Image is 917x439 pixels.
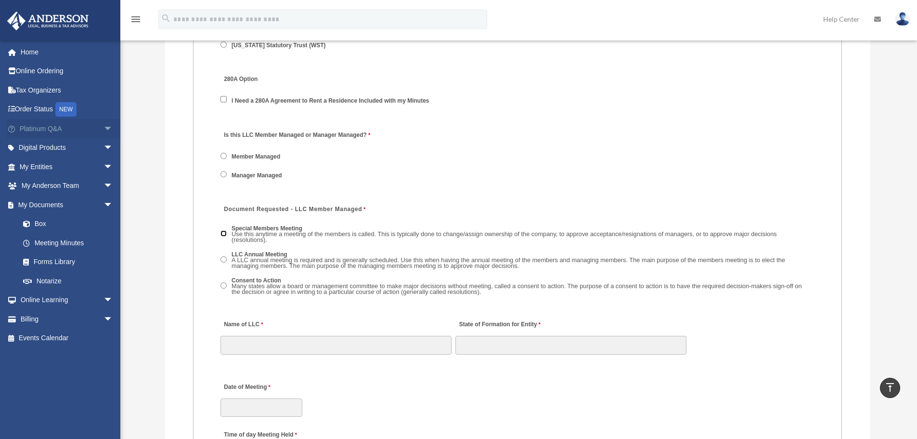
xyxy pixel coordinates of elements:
label: 280A Option [220,73,312,86]
label: Name of LLC [220,319,265,332]
label: LLC Annual Meeting [229,250,815,271]
a: menu [130,17,142,25]
span: A LLC annual meeting is required and is generally scheduled. Use this when having the annual meet... [232,256,785,270]
label: Date of Meeting [220,381,312,394]
a: Notarize [13,271,128,291]
a: Tax Organizers [7,80,128,100]
a: My Entitiesarrow_drop_down [7,157,128,176]
span: arrow_drop_down [103,119,123,139]
a: Online Ordering [7,62,128,81]
a: Home [7,42,128,62]
i: vertical_align_top [884,382,896,393]
a: Platinum Q&Aarrow_drop_down [7,119,128,138]
a: Digital Productsarrow_drop_down [7,138,128,158]
span: arrow_drop_down [103,176,123,196]
span: Document Requested - LLC Member Managed [224,206,362,213]
img: Anderson Advisors Platinum Portal [4,12,91,30]
label: Member Managed [229,153,284,161]
a: My Anderson Teamarrow_drop_down [7,176,128,196]
span: arrow_drop_down [103,309,123,329]
span: arrow_drop_down [103,157,123,177]
img: User Pic [895,12,910,26]
span: arrow_drop_down [103,138,123,158]
span: Many states allow a board or management committee to make major decisions without meeting, called... [232,282,802,296]
i: menu [130,13,142,25]
a: Online Learningarrow_drop_down [7,291,128,310]
label: Consent to Action [229,276,815,297]
label: Manager Managed [229,171,285,180]
a: vertical_align_top [880,378,900,398]
a: Forms Library [13,253,128,272]
span: Use this anytime a meeting of the members is called. This is typically done to change/assign owne... [232,230,777,244]
label: State of Formation for Entity [455,319,542,332]
a: Meeting Minutes [13,233,123,253]
a: Billingarrow_drop_down [7,309,128,329]
i: search [161,13,171,24]
a: My Documentsarrow_drop_down [7,195,128,214]
span: arrow_drop_down [103,291,123,310]
label: I Need a 280A Agreement to Rent a Residence Included with my Minutes [229,97,433,106]
a: Order StatusNEW [7,100,128,120]
label: Special Members Meeting [229,224,815,245]
div: NEW [55,102,77,117]
label: Is this LLC Member Managed or Manager Managed? [220,129,373,142]
label: [US_STATE] Statutory Trust (WST) [229,41,329,50]
a: Events Calendar [7,329,128,348]
a: Box [13,214,128,234]
span: arrow_drop_down [103,195,123,215]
